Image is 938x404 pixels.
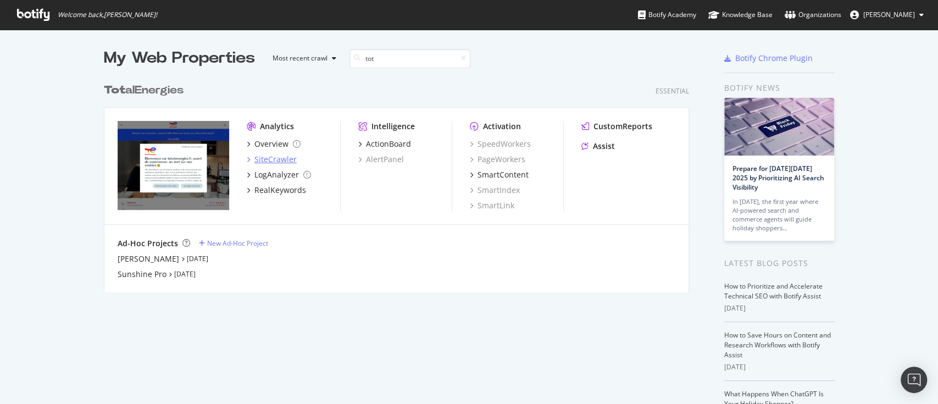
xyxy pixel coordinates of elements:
div: Botify news [724,82,835,94]
a: [DATE] [174,269,196,279]
b: Tot [104,85,125,96]
a: Sunshine Pro [118,269,166,280]
a: SpeedWorkers [470,139,531,150]
a: SmartContent [470,169,529,180]
span: emmanuel benmussa [863,10,915,19]
a: ActionBoard [358,139,411,150]
a: CustomReports [581,121,652,132]
div: My Web Properties [104,47,255,69]
div: SiteCrawler [254,154,297,165]
div: CustomReports [593,121,652,132]
a: AlertPanel [358,154,404,165]
div: RealKeywords [254,185,306,196]
div: [DATE] [724,362,835,372]
a: RealKeywords [247,185,306,196]
div: alEnergies [104,82,184,98]
a: TotalEnergies [104,82,188,98]
a: Botify Chrome Plugin [724,53,813,64]
a: How to Prioritize and Accelerate Technical SEO with Botify Assist [724,281,823,301]
a: LogAnalyzer [247,169,311,180]
a: SmartLink [470,200,514,211]
div: ActionBoard [366,139,411,150]
a: PageWorkers [470,154,525,165]
div: [DATE] [724,303,835,313]
a: [PERSON_NAME] [118,253,179,264]
a: Overview [247,139,301,150]
div: Latest Blog Posts [724,257,835,269]
img: Prepare for Black Friday 2025 by Prioritizing AI Search Visibility [724,98,834,156]
div: Botify Academy [638,9,696,20]
img: totalenergies.fr [118,121,229,210]
div: LogAnalyzer [254,169,299,180]
a: Prepare for [DATE][DATE] 2025 by Prioritizing AI Search Visibility [732,164,824,192]
div: Overview [254,139,288,150]
input: Search [349,49,470,68]
div: Analytics [260,121,294,132]
div: Ad-Hoc Projects [118,238,178,249]
a: SiteCrawler [247,154,297,165]
a: SmartIndex [470,185,520,196]
button: Most recent crawl [264,49,341,67]
div: Essential [656,86,689,96]
div: SmartContent [478,169,529,180]
a: Assist [581,141,615,152]
a: [DATE] [187,254,208,263]
span: Welcome back, [PERSON_NAME] ! [58,10,157,19]
div: Open Intercom Messenger [901,367,927,393]
a: How to Save Hours on Content and Research Workflows with Botify Assist [724,330,831,359]
div: Activation [483,121,521,132]
div: Knowledge Base [708,9,773,20]
div: New Ad-Hoc Project [207,239,268,248]
div: Most recent crawl [273,55,328,62]
div: Botify Chrome Plugin [735,53,813,64]
div: Intelligence [371,121,415,132]
div: grid [104,69,698,292]
a: New Ad-Hoc Project [199,239,268,248]
div: Organizations [785,9,841,20]
div: In [DATE], the first year where AI-powered search and commerce agents will guide holiday shoppers… [732,197,826,233]
div: Assist [593,141,615,152]
button: [PERSON_NAME] [841,6,933,24]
